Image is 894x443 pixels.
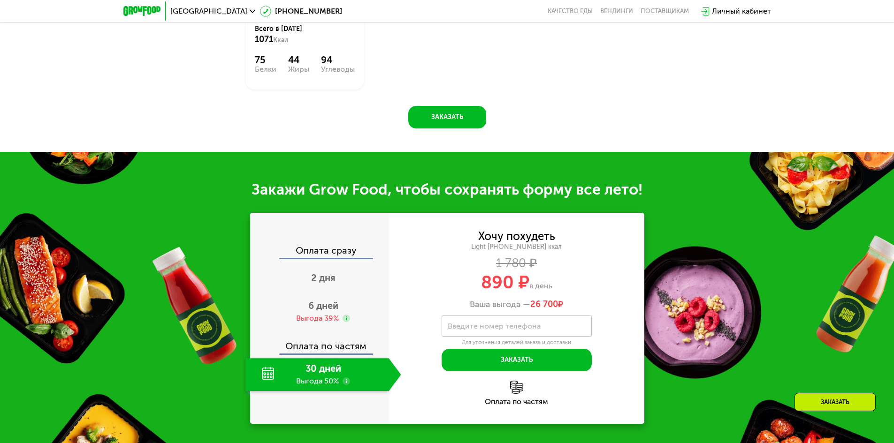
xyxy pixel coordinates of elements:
[600,8,633,15] a: Вендинги
[712,6,771,17] div: Личный кабинет
[442,339,592,346] div: Для уточнения деталей заказа и доставки
[170,8,247,15] span: [GEOGRAPHIC_DATA]
[255,66,276,73] div: Белки
[389,243,644,251] div: Light [PHONE_NUMBER] ккал
[548,8,593,15] a: Качество еды
[510,381,523,394] img: l6xcnZfty9opOoJh.png
[448,323,541,329] label: Введите номер телефона
[641,8,689,15] div: поставщикам
[273,36,289,44] span: Ккал
[481,271,529,293] span: 890 ₽
[311,272,336,284] span: 2 дня
[408,106,486,128] button: Заказать
[389,300,644,310] div: Ваша выгода —
[321,54,355,66] div: 94
[260,6,342,17] a: [PHONE_NUMBER]
[296,313,339,323] div: Выгода 39%
[442,349,592,371] button: Заказать
[530,299,558,309] span: 26 700
[308,300,338,311] span: 6 дней
[251,332,389,353] div: Оплата по частям
[321,66,355,73] div: Углеводы
[251,246,389,258] div: Оплата сразу
[255,24,355,45] div: Всего в [DATE]
[478,231,555,241] div: Хочу похудеть
[795,393,876,411] div: Заказать
[530,300,563,310] span: ₽
[389,258,644,269] div: 1 780 ₽
[529,281,552,290] span: в день
[288,54,309,66] div: 44
[255,34,273,45] span: 1071
[389,398,644,405] div: Оплата по частям
[288,66,309,73] div: Жиры
[255,54,276,66] div: 75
